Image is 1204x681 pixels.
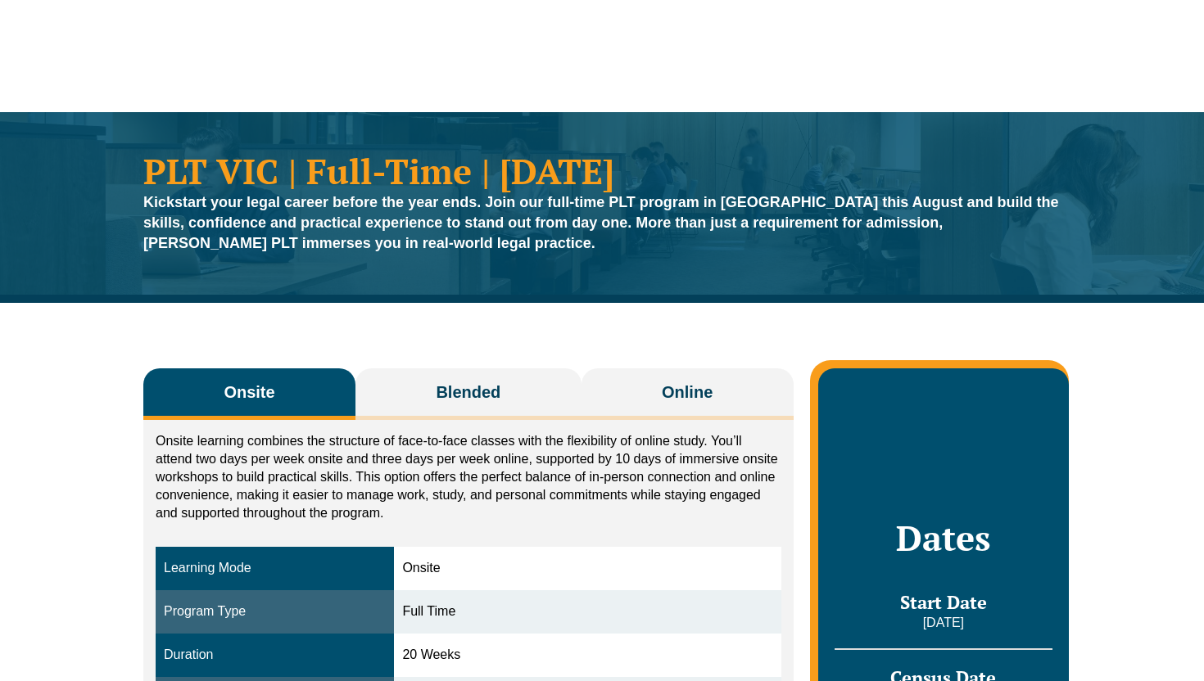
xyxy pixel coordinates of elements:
div: Full Time [402,602,772,621]
h1: PLT VIC | Full-Time | [DATE] [143,153,1061,188]
p: [DATE] [835,614,1052,632]
h2: Dates [835,517,1052,558]
span: Onsite [224,381,274,404]
div: Onsite [402,559,772,578]
span: Start Date [900,590,987,614]
p: Onsite learning combines the structure of face-to-face classes with the flexibility of online stu... [156,432,781,522]
span: Online [662,381,713,404]
div: 20 Weeks [402,646,772,665]
div: Learning Mode [164,559,386,578]
strong: Kickstart your legal career before the year ends. Join our full-time PLT program in [GEOGRAPHIC_D... [143,194,1059,251]
span: Blended [436,381,500,404]
div: Program Type [164,602,386,621]
div: Duration [164,646,386,665]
